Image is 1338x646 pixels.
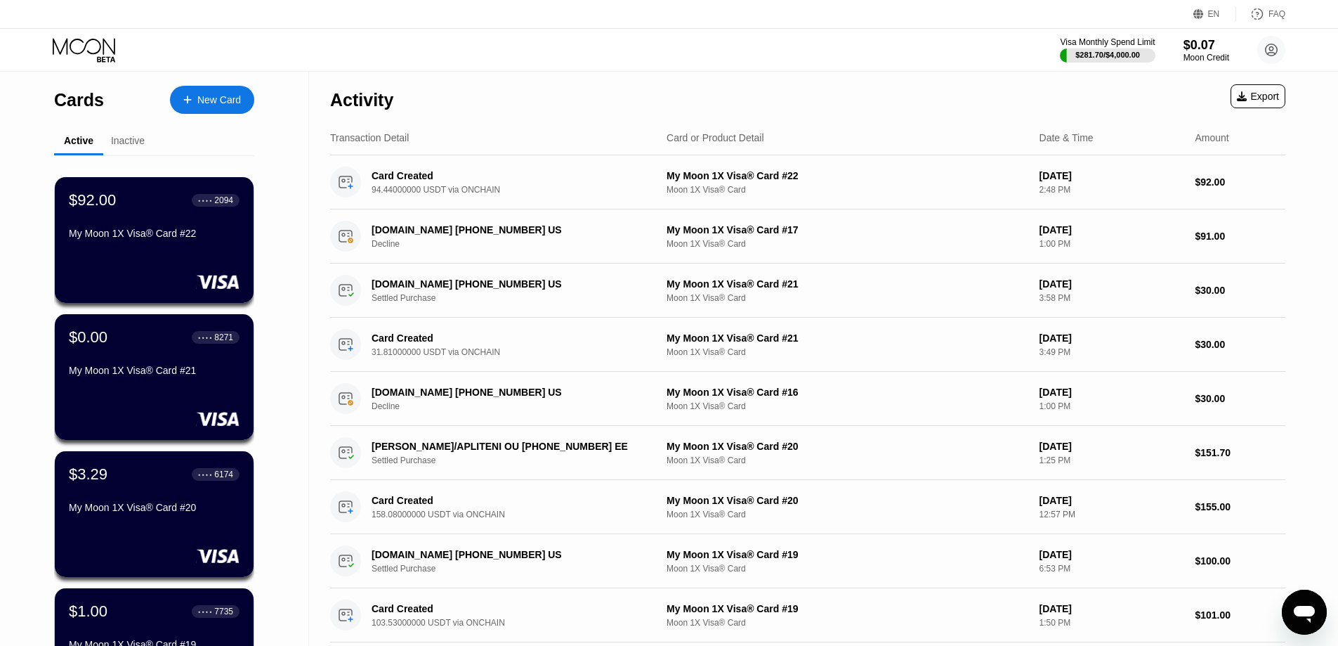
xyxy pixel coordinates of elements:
[372,549,644,560] div: [DOMAIN_NAME] [PHONE_NUMBER] US
[372,224,644,235] div: [DOMAIN_NAME] [PHONE_NUMBER] US
[1195,132,1228,143] div: Amount
[667,401,1028,411] div: Moon 1X Visa® Card
[1282,590,1327,635] iframe: Button to launch messaging window
[667,495,1028,506] div: My Moon 1X Visa® Card #20
[1039,456,1184,465] div: 1:25 PM
[198,472,212,477] div: ● ● ● ●
[372,387,644,398] div: [DOMAIN_NAME] [PHONE_NUMBER] US
[1039,495,1184,506] div: [DATE]
[372,293,664,303] div: Settled Purchase
[198,335,212,340] div: ● ● ● ●
[667,603,1028,614] div: My Moon 1X Visa® Card #19
[214,607,233,616] div: 7735
[1195,609,1285,621] div: $101.00
[1039,332,1184,344] div: [DATE]
[330,426,1285,480] div: [PERSON_NAME]/APLITENI OU [PHONE_NUMBER] EESettled PurchaseMy Moon 1X Visa® Card #20Moon 1X Visa®...
[1237,91,1279,102] div: Export
[198,198,212,202] div: ● ● ● ●
[1039,170,1184,181] div: [DATE]
[1195,393,1285,404] div: $30.00
[330,534,1285,588] div: [DOMAIN_NAME] [PHONE_NUMBER] USSettled PurchaseMy Moon 1X Visa® Card #19Moon 1X Visa® Card[DATE]6...
[170,86,254,114] div: New Card
[64,135,93,146] div: Active
[1195,555,1285,567] div: $100.00
[667,564,1028,574] div: Moon 1X Visa® Card
[1039,441,1184,452] div: [DATE]
[1039,618,1184,628] div: 1:50 PM
[197,94,241,106] div: New Card
[372,239,664,249] div: Decline
[330,264,1285,318] div: [DOMAIN_NAME] [PHONE_NUMBER] USSettled PurchaseMy Moon 1X Visa® Card #21Moon 1X Visa® Card[DATE]3...
[667,293,1028,303] div: Moon 1X Visa® Card
[372,510,664,519] div: 158.08000000 USDT via ONCHAIN
[214,332,233,342] div: 8271
[667,347,1028,357] div: Moon 1X Visa® Card
[372,278,644,290] div: [DOMAIN_NAME] [PHONE_NUMBER] US
[69,328,107,347] div: $0.00
[372,441,644,452] div: [PERSON_NAME]/APLITENI OU [PHONE_NUMBER] EE
[1039,347,1184,357] div: 3:49 PM
[372,401,664,411] div: Decline
[330,588,1285,642] div: Card Created103.53000000 USDT via ONCHAINMy Moon 1X Visa® Card #19Moon 1X Visa® Card[DATE]1:50 PM...
[330,209,1285,264] div: [DOMAIN_NAME] [PHONE_NUMBER] USDeclineMy Moon 1X Visa® Card #17Moon 1X Visa® Card[DATE]1:00 PM$91.00
[1039,239,1184,249] div: 1:00 PM
[111,135,145,146] div: Inactive
[667,387,1028,398] div: My Moon 1X Visa® Card #16
[1060,37,1155,63] div: Visa Monthly Spend Limit$281.70/$4,000.00
[1039,387,1184,398] div: [DATE]
[372,456,664,465] div: Settled Purchase
[667,278,1028,290] div: My Moon 1X Visa® Card #21
[330,372,1285,426] div: [DOMAIN_NAME] [PHONE_NUMBER] USDeclineMy Moon 1X Visa® Card #16Moon 1X Visa® Card[DATE]1:00 PM$30.00
[1075,51,1140,59] div: $281.70 / $4,000.00
[1039,132,1094,143] div: Date & Time
[372,170,644,181] div: Card Created
[667,510,1028,519] div: Moon 1X Visa® Card
[1039,549,1184,560] div: [DATE]
[1208,9,1220,19] div: EN
[1039,278,1184,290] div: [DATE]
[55,451,254,577] div: $3.29● ● ● ●6174My Moon 1X Visa® Card #20
[1039,293,1184,303] div: 3:58 PM
[1231,84,1285,108] div: Export
[667,170,1028,181] div: My Moon 1X Visa® Card #22
[667,239,1028,249] div: Moon 1X Visa® Card
[1193,7,1236,21] div: EN
[1039,401,1184,411] div: 1:00 PM
[1195,176,1285,188] div: $92.00
[372,603,644,614] div: Card Created
[667,618,1028,628] div: Moon 1X Visa® Card
[1183,38,1229,53] div: $0.07
[69,602,107,621] div: $1.00
[372,564,664,574] div: Settled Purchase
[330,318,1285,372] div: Card Created31.81000000 USDT via ONCHAINMy Moon 1X Visa® Card #21Moon 1X Visa® Card[DATE]3:49 PM$...
[1195,285,1285,296] div: $30.00
[69,465,107,484] div: $3.29
[1060,37,1155,47] div: Visa Monthly Spend Limit
[667,549,1028,560] div: My Moon 1X Visa® Card #19
[69,191,116,209] div: $92.00
[372,185,664,195] div: 94.44000000 USDT via ONCHAIN
[330,480,1285,534] div: Card Created158.08000000 USDT via ONCHAINMy Moon 1X Visa® Card #20Moon 1X Visa® Card[DATE]12:57 P...
[1195,231,1285,242] div: $91.00
[372,495,644,506] div: Card Created
[330,155,1285,209] div: Card Created94.44000000 USDT via ONCHAINMy Moon 1X Visa® Card #22Moon 1X Visa® Card[DATE]2:48 PM$...
[667,456,1028,465] div: Moon 1X Visa® Card
[54,90,104,110] div: Cards
[1039,564,1184,574] div: 6:53 PM
[69,228,240,239] div: My Moon 1X Visa® Card #22
[1268,9,1285,19] div: FAQ
[214,195,233,205] div: 2094
[1039,185,1184,195] div: 2:48 PM
[69,502,240,513] div: My Moon 1X Visa® Card #20
[330,132,409,143] div: Transaction Detail
[372,347,664,357] div: 31.81000000 USDT via ONCHAIN
[667,441,1028,452] div: My Moon 1X Visa® Card #20
[1183,38,1229,63] div: $0.07Moon Credit
[1195,501,1285,512] div: $155.00
[372,332,644,344] div: Card Created
[1236,7,1285,21] div: FAQ
[1039,510,1184,519] div: 12:57 PM
[1183,53,1229,63] div: Moon Credit
[214,470,233,479] div: 6174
